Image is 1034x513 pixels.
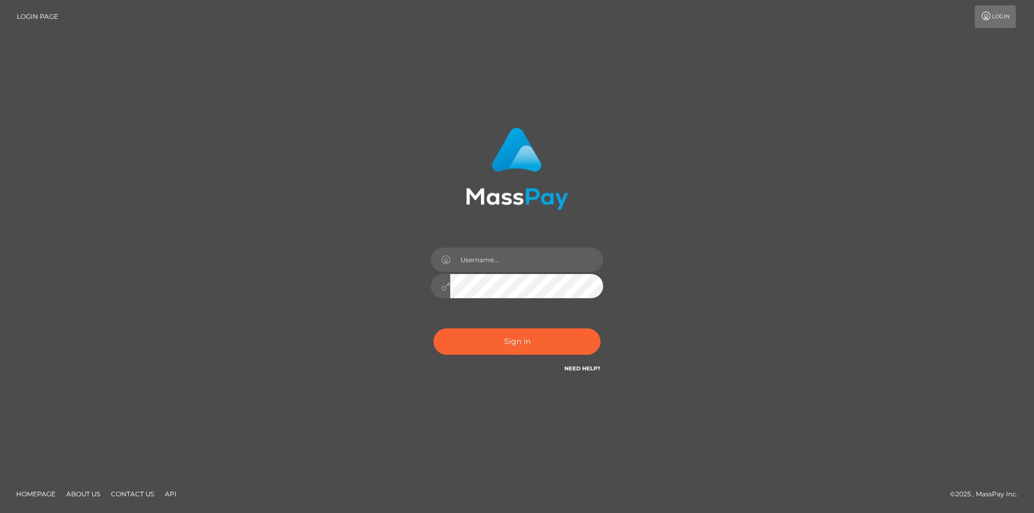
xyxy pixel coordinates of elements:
img: MassPay Login [466,128,568,210]
a: About Us [62,486,104,502]
button: Sign in [434,328,600,355]
a: Need Help? [564,365,600,372]
a: API [160,486,181,502]
a: Homepage [12,486,60,502]
a: Login Page [17,5,58,28]
div: © 2025 , MassPay Inc. [950,488,1026,500]
a: Login [975,5,1016,28]
input: Username... [450,248,603,272]
a: Contact Us [107,486,158,502]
